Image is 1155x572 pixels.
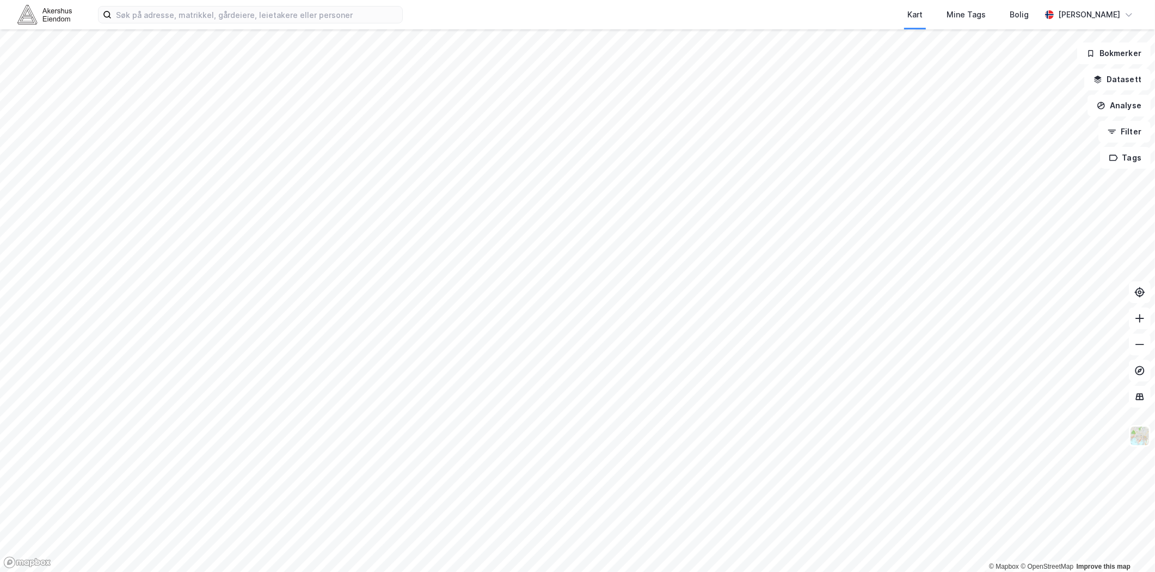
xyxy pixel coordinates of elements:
div: Kontrollprogram for chat [1101,520,1155,572]
button: Datasett [1084,69,1151,90]
button: Analyse [1088,95,1151,116]
a: Mapbox homepage [3,556,51,569]
img: akershus-eiendom-logo.9091f326c980b4bce74ccdd9f866810c.svg [17,5,72,24]
div: Mine Tags [947,8,986,21]
a: OpenStreetMap [1021,563,1073,570]
div: Kart [907,8,923,21]
button: Filter [1098,121,1151,143]
img: Z [1129,426,1150,446]
input: Søk på adresse, matrikkel, gårdeiere, leietakere eller personer [112,7,402,23]
iframe: Chat Widget [1101,520,1155,572]
div: [PERSON_NAME] [1058,8,1120,21]
button: Bokmerker [1077,42,1151,64]
a: Improve this map [1077,563,1131,570]
a: Mapbox [989,563,1019,570]
button: Tags [1100,147,1151,169]
div: Bolig [1010,8,1029,21]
